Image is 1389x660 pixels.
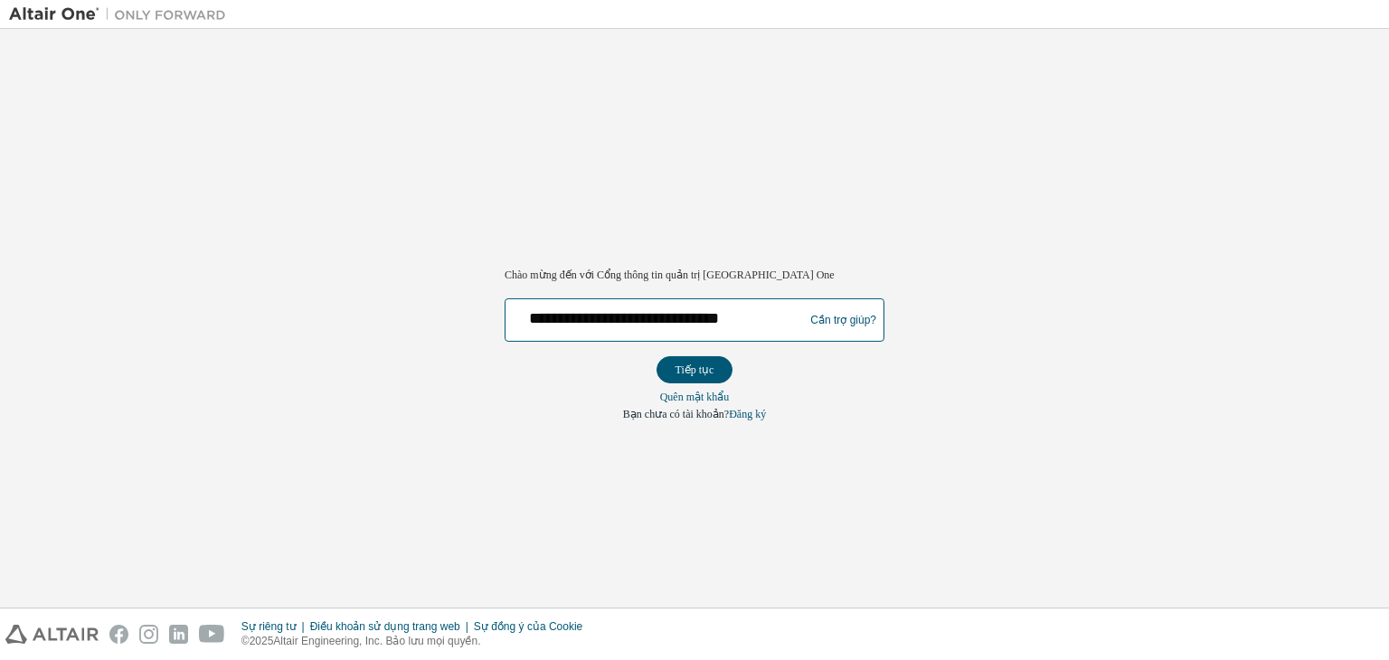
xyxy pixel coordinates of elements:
[660,391,730,403] font: Quên mật khẩu
[250,635,274,647] font: 2025
[810,320,876,321] a: Cần trợ giúp?
[729,408,766,420] a: Đăng ký
[199,625,225,644] img: youtube.svg
[241,620,297,633] font: Sự riêng tư
[310,620,460,633] font: Điều khoản sử dụng trang web
[241,635,250,647] font: ©
[9,5,235,24] img: Altair One
[5,625,99,644] img: altair_logo.svg
[109,625,128,644] img: facebook.svg
[676,363,714,376] font: Tiếp tục
[169,625,188,644] img: linkedin.svg
[623,408,729,420] font: Bạn chưa có tài khoản?
[810,314,876,326] font: Cần trợ giúp?
[657,356,733,383] button: Tiếp tục
[474,620,582,633] font: Sự đồng ý của Cookie
[273,635,480,647] font: Altair Engineering, Inc. Bảo lưu mọi quyền.
[139,625,158,644] img: instagram.svg
[505,269,835,281] font: Chào mừng đến với Cổng thông tin quản trị [GEOGRAPHIC_DATA] One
